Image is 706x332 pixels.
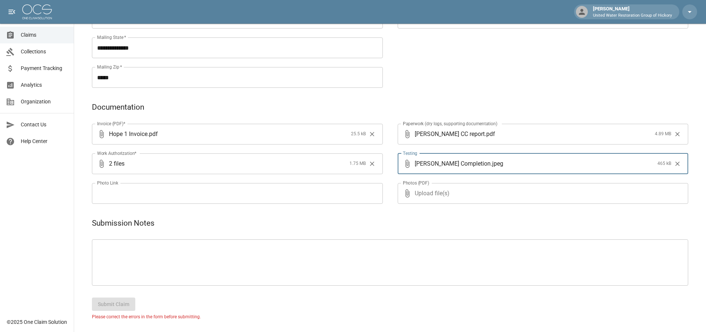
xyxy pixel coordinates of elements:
span: Help Center [21,137,68,145]
div: [PERSON_NAME] [590,5,675,19]
label: Paperwork (dry logs, supporting documentation) [403,120,497,127]
span: [PERSON_NAME] Completion [415,159,491,168]
button: Clear [672,158,683,169]
span: 4.89 MB [655,130,671,138]
button: Clear [672,129,683,140]
span: Analytics [21,81,68,89]
span: 465 kB [657,160,671,167]
span: [PERSON_NAME] CC report [415,130,485,138]
label: Work Authorization* [97,150,137,156]
span: . jpeg [491,159,503,168]
button: open drawer [4,4,19,19]
p: Please correct the errors in the form before submitting. [92,314,688,320]
span: . pdf [485,130,495,138]
button: Clear [367,158,378,169]
label: Mailing Zip [97,64,122,70]
p: United Water Restoration Group of Hickory [593,13,672,19]
span: Organization [21,98,68,106]
span: Upload file(s) [415,183,669,204]
label: Testing [403,150,417,156]
span: Claims [21,31,68,39]
button: Clear [367,129,378,140]
span: Payment Tracking [21,64,68,72]
span: Collections [21,48,68,56]
label: Photo Link [97,180,118,186]
label: Invoice (PDF)* [97,120,126,127]
span: Hope 1 Invoice [109,130,148,138]
div: © 2025 One Claim Solution [7,318,67,326]
label: Mailing State [97,34,126,40]
span: Contact Us [21,121,68,129]
span: . pdf [148,130,158,138]
span: 1.75 MB [349,160,366,167]
span: 25.5 kB [351,130,366,138]
span: 2 files [109,153,347,174]
label: Photos (PDF) [403,180,429,186]
img: ocs-logo-white-transparent.png [22,4,52,19]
